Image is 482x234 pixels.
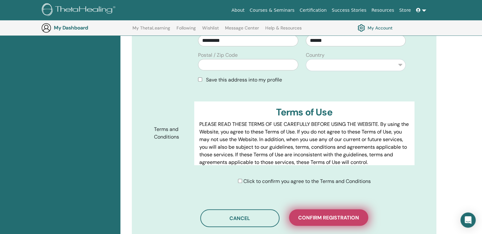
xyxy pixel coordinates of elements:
[369,4,397,16] a: Resources
[199,120,409,166] p: PLEASE READ THESE TERMS OF USE CAREFULLY BEFORE USING THE WEBSITE. By using the Website, you agre...
[132,25,170,36] a: My ThetaLearning
[357,23,365,33] img: cog.svg
[229,215,250,222] span: Cancel
[225,25,259,36] a: Message Center
[329,4,369,16] a: Success Stories
[202,25,219,36] a: Wishlist
[199,107,409,118] h3: Terms of Use
[200,209,280,227] button: Cancel
[42,3,118,17] img: logo.png
[198,51,238,59] label: Postal / Zip Code
[357,23,393,33] a: My Account
[41,23,51,33] img: generic-user-icon.jpg
[243,178,371,185] span: Click to confirm you agree to the Terms and Conditions
[177,25,196,36] a: Following
[297,4,329,16] a: Certification
[247,4,297,16] a: Courses & Seminars
[54,25,117,31] h3: My Dashboard
[397,4,414,16] a: Store
[289,209,368,226] button: Confirm registration
[149,123,194,143] label: Terms and Conditions
[265,25,302,36] a: Help & Resources
[206,76,282,83] span: Save this address into my profile
[229,4,247,16] a: About
[306,51,325,59] label: Country
[460,212,476,228] div: Open Intercom Messenger
[298,214,359,221] span: Confirm registration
